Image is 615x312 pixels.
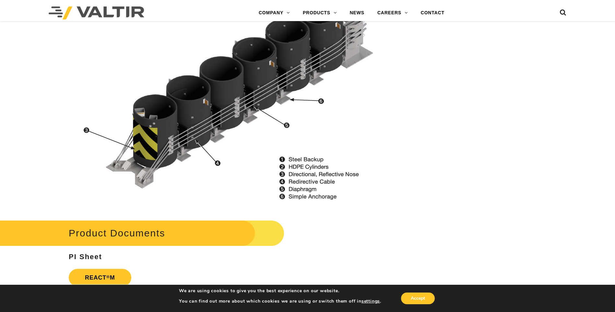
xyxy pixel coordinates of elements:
p: We are using cookies to give you the best experience on our website. [179,288,381,294]
a: CAREERS [371,6,414,19]
strong: REACT M [85,274,115,281]
a: NEWS [343,6,371,19]
a: PRODUCTS [296,6,343,19]
img: Valtir [49,6,144,19]
sup: ® [106,274,110,279]
p: You can find out more about which cookies we are using or switch them off in . [179,298,381,304]
a: CONTACT [414,6,451,19]
button: Accept [401,293,435,304]
a: COMPANY [252,6,296,19]
button: settings [361,298,380,304]
strong: PI Sheet [69,253,102,261]
a: REACT®M [69,269,131,286]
